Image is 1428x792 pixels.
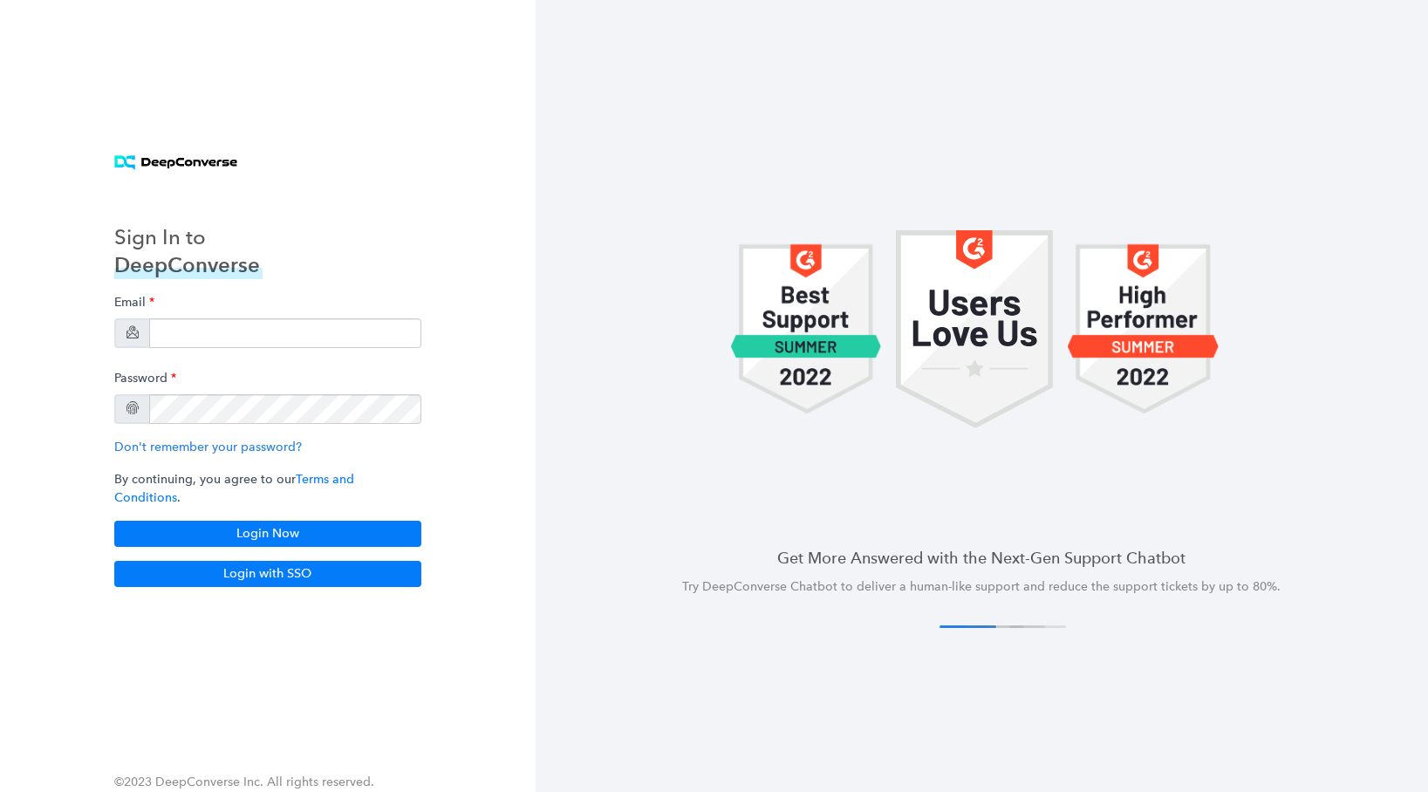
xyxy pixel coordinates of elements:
[114,362,176,394] label: Password
[1009,625,1066,628] button: 4
[577,547,1386,569] h4: Get More Answered with the Next-Gen Support Chatbot
[114,155,237,170] img: horizontal logo
[896,230,1053,428] img: carousel 1
[730,230,883,428] img: carousel 1
[1067,230,1220,428] img: carousel 1
[114,251,263,279] h3: DeepConverse
[939,625,996,628] button: 1
[967,625,1024,628] button: 2
[114,440,302,454] a: Don't remember your password?
[114,521,421,547] button: Login Now
[988,625,1045,628] button: 3
[114,286,154,318] label: Email
[114,561,421,587] button: Login with SSO
[114,223,263,251] h3: Sign In to
[682,579,1281,594] span: Try DeepConverse Chatbot to deliver a human-like support and reduce the support tickets by up to ...
[114,472,354,505] a: Terms and Conditions
[114,775,374,789] span: ©2023 DeepConverse Inc. All rights reserved.
[114,470,421,507] p: By continuing, you agree to our .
